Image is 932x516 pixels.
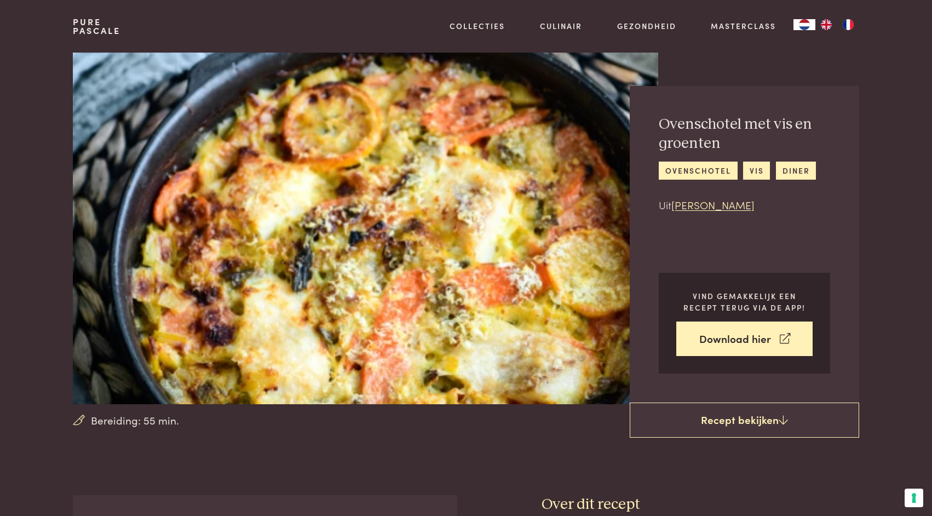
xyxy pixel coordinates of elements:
[676,322,813,356] a: Download hier
[815,19,859,30] ul: Language list
[793,19,815,30] div: Language
[793,19,815,30] a: NL
[659,162,737,180] a: ovenschotel
[743,162,770,180] a: vis
[617,20,676,32] a: Gezondheid
[905,489,923,507] button: Uw voorkeuren voor toestemming voor trackingtechnologieën
[815,19,837,30] a: EN
[450,20,505,32] a: Collecties
[793,19,859,30] aside: Language selected: Nederlands
[676,290,813,313] p: Vind gemakkelijk een recept terug via de app!
[711,20,776,32] a: Masterclass
[671,197,755,212] a: [PERSON_NAME]
[776,162,816,180] a: diner
[837,19,859,30] a: FR
[659,115,830,153] h2: Ovenschotel met vis en groenten
[540,20,582,32] a: Culinair
[542,495,859,514] h3: Over dit recept
[73,53,658,404] img: Ovenschotel met vis en groenten
[659,197,830,213] p: Uit
[91,412,179,428] span: Bereiding: 55 min.
[630,403,859,438] a: Recept bekijken
[73,18,120,35] a: PurePascale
